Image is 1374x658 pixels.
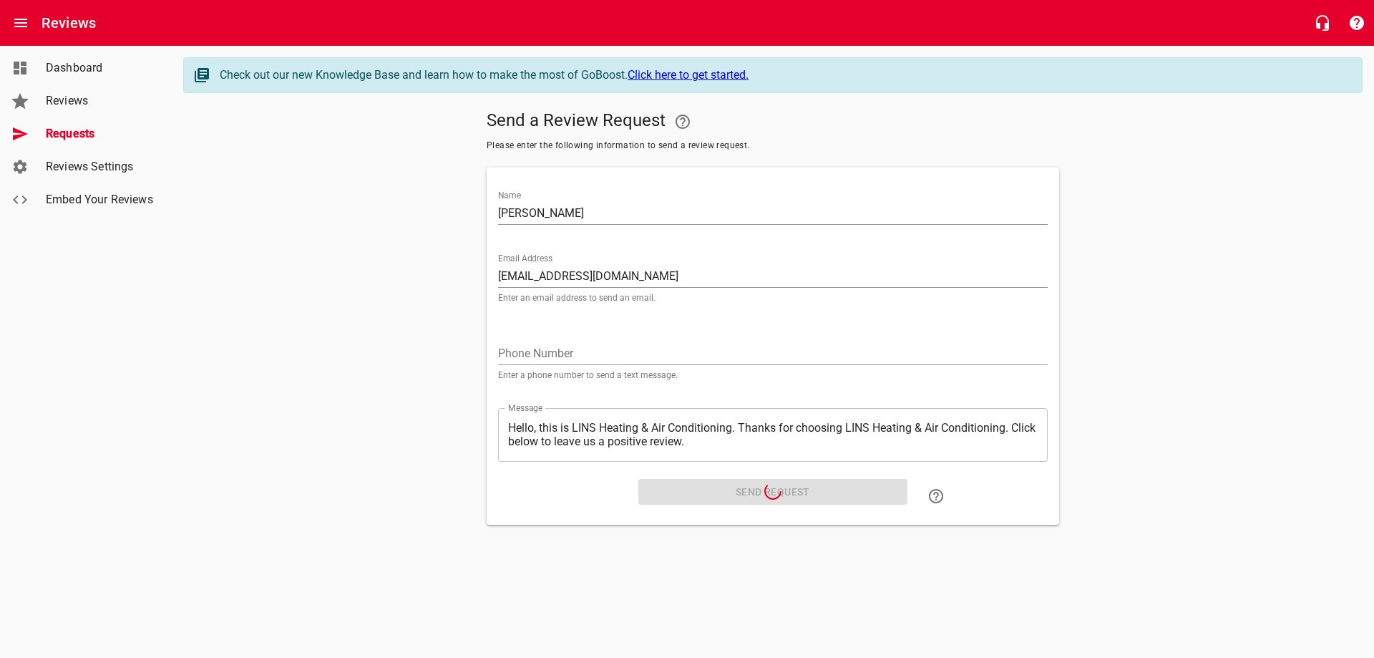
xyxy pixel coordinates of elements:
[487,105,1059,139] h5: Send a Review Request
[666,105,700,139] a: Your Google or Facebook account must be connected to "Send a Review Request"
[487,139,1059,153] span: Please enter the following information to send a review request.
[498,254,552,263] label: Email Address
[498,371,1048,379] p: Enter a phone number to send a text message.
[220,67,1348,84] div: Check out our new Knowledge Base and learn how to make the most of GoBoost.
[46,191,155,208] span: Embed Your Reviews
[46,125,155,142] span: Requests
[498,294,1048,302] p: Enter an email address to send an email.
[628,68,749,82] a: Click here to get started.
[919,479,953,513] a: Learn how to "Send a Review Request"
[46,158,155,175] span: Reviews Settings
[46,59,155,77] span: Dashboard
[4,6,38,40] button: Open drawer
[1340,6,1374,40] button: Support Portal
[498,191,521,200] label: Name
[42,11,96,34] h6: Reviews
[508,421,1038,448] textarea: Hello, this is LINS Heating & Air Conditioning. Thanks for choosing LINS Heating & Air Conditioni...
[1305,6,1340,40] button: Live Chat
[46,92,155,110] span: Reviews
